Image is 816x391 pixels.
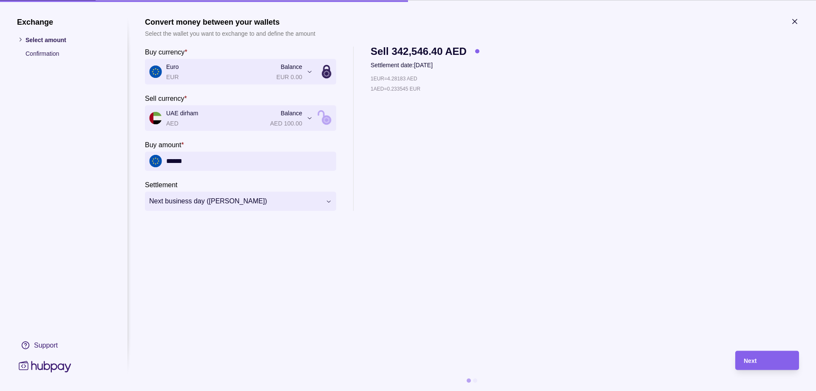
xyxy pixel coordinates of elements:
[25,35,110,44] p: Select amount
[371,46,467,56] span: Sell 342,546.40 AED
[371,74,417,83] p: 1 EUR = 4.28183 AED
[145,93,187,103] label: Sell currency
[145,141,181,148] p: Buy amount
[34,340,58,350] div: Support
[145,179,177,189] label: Settlement
[25,49,110,58] p: Confirmation
[145,46,187,57] label: Buy currency
[145,17,315,26] h1: Convert money between your wallets
[145,29,315,38] p: Select the wallet you want to exchange to and define the amount
[166,151,332,171] input: amount
[145,139,184,149] label: Buy amount
[145,181,177,188] p: Settlement
[17,336,110,354] a: Support
[17,17,110,26] h1: Exchange
[145,48,184,55] p: Buy currency
[371,84,420,93] p: 1 AED = 0.233545 EUR
[145,94,184,102] p: Sell currency
[371,60,479,69] p: Settlement date: [DATE]
[735,351,799,370] button: Next
[149,155,162,168] img: eu
[744,357,756,364] span: Next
